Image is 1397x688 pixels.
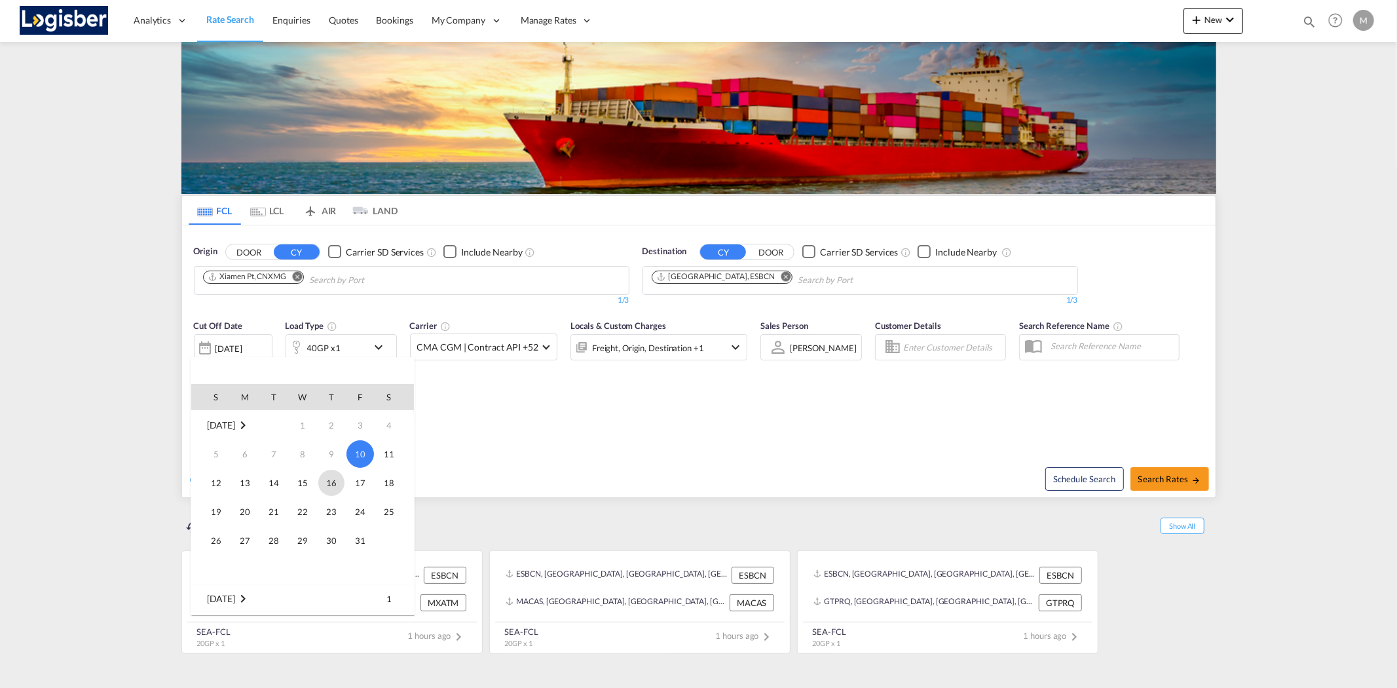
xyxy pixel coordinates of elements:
th: S [375,384,414,410]
span: 22 [289,499,316,525]
td: October 2025 [191,410,288,440]
span: 13 [232,470,258,496]
span: 24 [347,499,373,525]
tr: Week 1 [191,410,414,440]
tr: Week 3 [191,468,414,497]
span: 11 [376,441,402,467]
td: Sunday October 5 2025 [191,440,231,468]
td: Friday October 17 2025 [346,468,375,497]
td: Monday October 20 2025 [231,497,259,526]
th: F [346,384,375,410]
span: 12 [203,470,229,496]
span: 23 [318,499,345,525]
td: Thursday October 30 2025 [317,526,346,555]
td: Friday October 3 2025 [346,410,375,440]
tr: Week undefined [191,555,414,584]
td: Tuesday October 14 2025 [259,468,288,497]
td: Tuesday October 28 2025 [259,526,288,555]
span: [DATE] [207,419,235,430]
span: [DATE] [207,593,235,604]
span: 16 [318,470,345,496]
md-calendar: Calendar [191,384,414,615]
td: Thursday October 16 2025 [317,468,346,497]
td: Wednesday October 15 2025 [288,468,317,497]
td: Saturday October 18 2025 [375,468,414,497]
span: 17 [347,470,373,496]
td: Thursday October 9 2025 [317,440,346,468]
span: 29 [289,527,316,554]
td: Sunday October 26 2025 [191,526,231,555]
th: W [288,384,317,410]
th: M [231,384,259,410]
td: Tuesday October 7 2025 [259,440,288,468]
span: 19 [203,499,229,525]
tr: Week 1 [191,584,414,613]
td: Saturday October 25 2025 [375,497,414,526]
td: Saturday October 4 2025 [375,410,414,440]
span: 15 [289,470,316,496]
span: 26 [203,527,229,554]
td: Wednesday October 1 2025 [288,410,317,440]
tr: Week 2 [191,440,414,468]
td: Sunday October 19 2025 [191,497,231,526]
td: Sunday October 12 2025 [191,468,231,497]
span: 10 [346,440,374,468]
td: Monday October 6 2025 [231,440,259,468]
td: November 2025 [191,584,288,613]
td: Monday October 13 2025 [231,468,259,497]
td: Wednesday October 29 2025 [288,526,317,555]
td: Wednesday October 22 2025 [288,497,317,526]
th: T [317,384,346,410]
span: 18 [376,470,402,496]
th: S [191,384,231,410]
td: Friday October 24 2025 [346,497,375,526]
td: Thursday October 23 2025 [317,497,346,526]
td: Tuesday October 21 2025 [259,497,288,526]
span: 30 [318,527,345,554]
span: 1 [376,586,402,612]
td: Friday October 31 2025 [346,526,375,555]
span: 25 [376,499,402,525]
td: Monday October 27 2025 [231,526,259,555]
span: 31 [347,527,373,554]
td: Wednesday October 8 2025 [288,440,317,468]
span: 27 [232,527,258,554]
span: 28 [261,527,287,554]
tr: Week 4 [191,497,414,526]
th: T [259,384,288,410]
td: Thursday October 2 2025 [317,410,346,440]
span: 21 [261,499,287,525]
td: Saturday October 11 2025 [375,440,414,468]
tr: Week 5 [191,526,414,555]
span: 20 [232,499,258,525]
span: 14 [261,470,287,496]
td: Friday October 10 2025 [346,440,375,468]
td: Saturday November 1 2025 [375,584,414,613]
